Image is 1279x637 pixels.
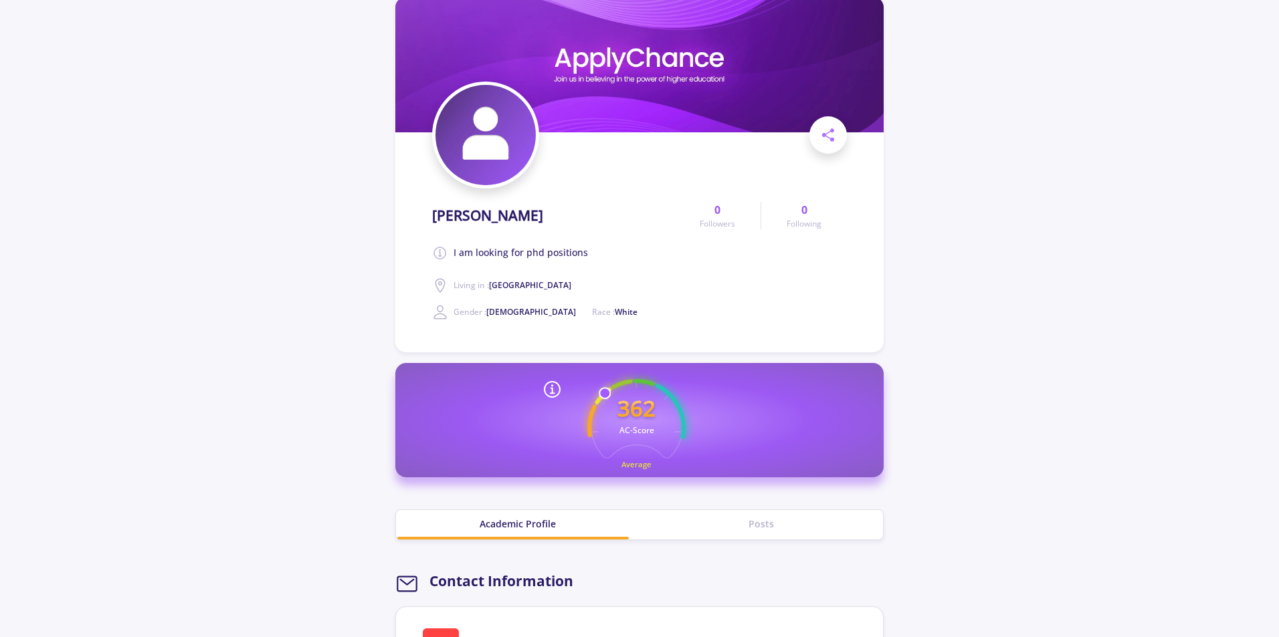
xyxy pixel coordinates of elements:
[761,202,847,230] a: 0Following
[714,202,720,218] span: 0
[454,279,571,291] span: Living in :
[454,306,576,317] span: Gender :
[674,202,761,230] a: 0Followers
[700,218,735,230] span: Followers
[617,393,656,423] text: 362
[432,207,543,224] h1: [PERSON_NAME]
[621,459,652,469] text: Average
[429,573,573,590] h2: Contact Information
[435,85,536,185] img: Milad Alibakhshiavatar
[396,517,639,531] div: Academic Profile
[489,279,571,291] span: [GEOGRAPHIC_DATA]
[801,202,807,218] span: 0
[454,245,588,261] span: I am looking for phd positions
[592,306,637,317] span: Race :
[787,218,821,230] span: Following
[615,306,637,317] span: White
[639,517,883,531] div: Posts
[486,306,576,317] span: [DEMOGRAPHIC_DATA]
[619,424,654,436] text: AC-Score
